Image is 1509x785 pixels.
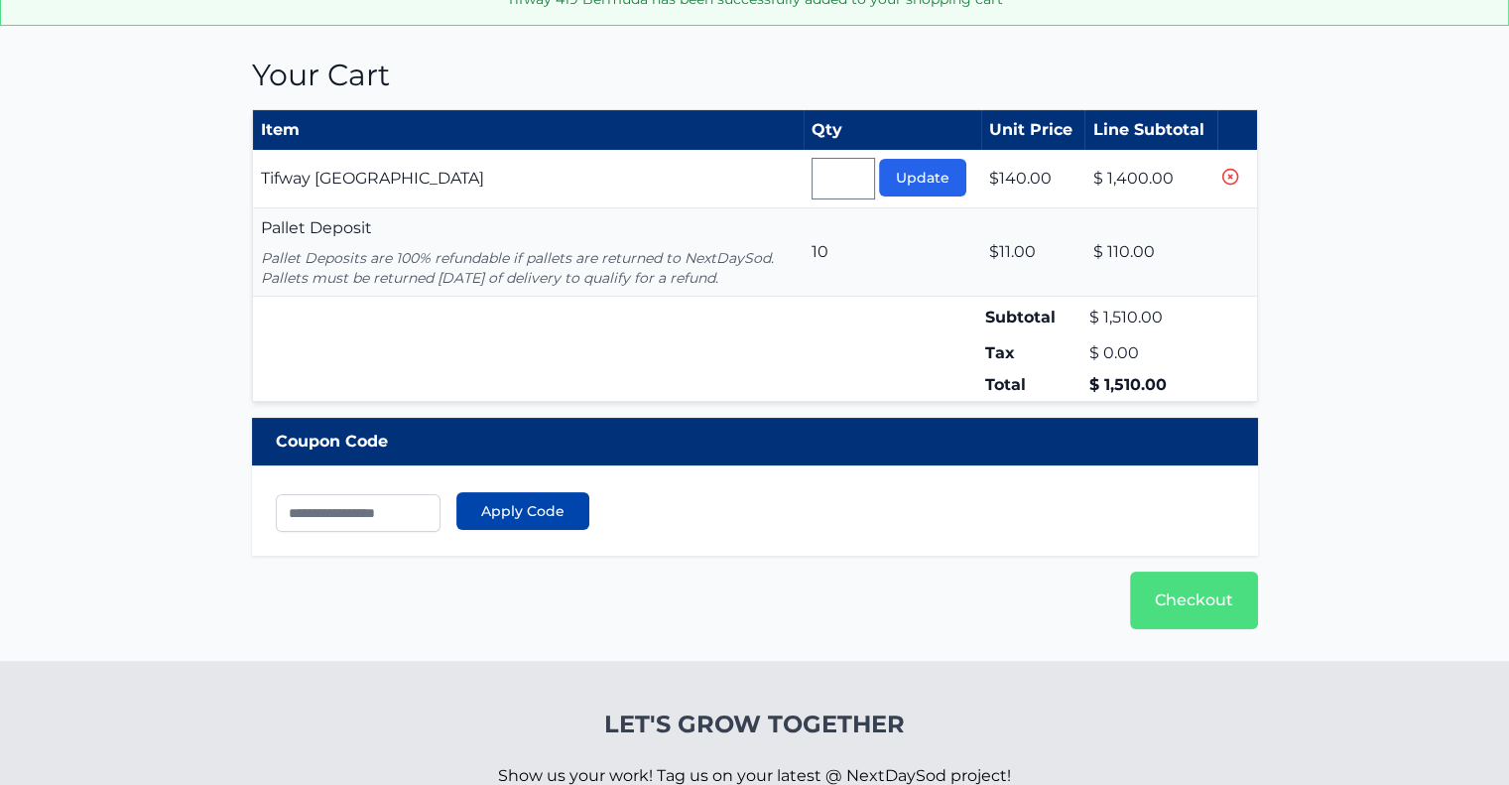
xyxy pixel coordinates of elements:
[1084,337,1216,369] td: $ 0.00
[804,208,981,297] td: 10
[981,369,1084,402] td: Total
[981,110,1084,151] th: Unit Price
[1084,150,1216,208] td: $ 1,400.00
[1084,297,1216,338] td: $ 1,510.00
[252,418,1258,465] div: Coupon Code
[252,150,804,208] td: Tifway [GEOGRAPHIC_DATA]
[261,248,797,288] p: Pallet Deposits are 100% refundable if pallets are returned to NextDaySod. Pallets must be return...
[1084,369,1216,402] td: $ 1,510.00
[456,492,589,530] button: Apply Code
[981,297,1084,338] td: Subtotal
[804,110,981,151] th: Qty
[981,337,1084,369] td: Tax
[981,150,1084,208] td: $140.00
[481,501,565,521] span: Apply Code
[252,110,804,151] th: Item
[1130,572,1258,629] a: Checkout
[879,159,966,196] button: Update
[1084,208,1216,297] td: $ 110.00
[252,208,804,297] td: Pallet Deposit
[1084,110,1216,151] th: Line Subtotal
[981,208,1084,297] td: $11.00
[498,709,1011,740] h4: Let's Grow Together
[252,58,1258,93] h1: Your Cart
